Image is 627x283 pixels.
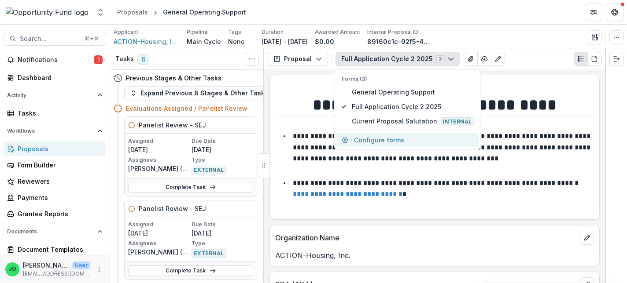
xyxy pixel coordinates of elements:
[115,55,134,63] h3: Tasks
[268,52,328,66] button: Proposal
[315,28,360,36] p: Awarded Amount
[4,124,106,138] button: Open Workflows
[128,156,190,164] p: Assignees
[4,53,106,67] button: Notifications1
[128,229,190,238] p: [DATE]
[262,28,284,36] p: Duration
[4,190,106,205] a: Payments
[192,156,253,164] p: Type
[114,6,250,18] nav: breadcrumb
[128,239,190,247] p: Assignees
[574,52,588,66] button: Plaintext view
[18,245,99,254] div: Document Templates
[192,249,226,258] span: EXTERNAL
[585,4,602,21] button: Partners
[352,87,474,97] span: General Operating Support
[124,86,274,100] button: Expand Previous 8 Stages & Other Tasks
[4,141,106,156] a: Proposals
[187,28,208,36] p: Pipeline
[6,7,89,18] img: Opportunity Fund logo
[7,92,94,98] span: Activity
[228,37,245,46] p: None
[128,145,190,154] p: [DATE]
[128,247,190,257] p: [PERSON_NAME] ([EMAIL_ADDRESS][DOMAIN_NAME])
[139,120,206,130] h5: Panelist Review - SEJ
[464,52,478,66] button: View Attached Files
[606,4,623,21] button: Get Help
[128,164,190,173] p: [PERSON_NAME] ([EMAIL_ADDRESS][DOMAIN_NAME])
[23,261,69,270] p: [PERSON_NAME]
[367,28,418,36] p: Internal Proposal ID
[192,166,226,174] span: EXTERNAL
[4,225,106,239] button: Open Documents
[126,73,221,83] h4: Previous Stages & Other Tasks
[18,193,99,202] div: Payments
[114,6,151,18] a: Proposals
[192,221,253,229] p: Due Date
[128,265,253,276] a: Complete Task
[7,128,94,134] span: Workflows
[4,174,106,189] a: Reviewers
[94,4,107,21] button: Open entity switcher
[4,106,106,120] a: Tasks
[18,177,99,186] div: Reviewers
[9,266,16,272] div: Jake Goodman
[18,209,99,218] div: Grantee Reports
[94,55,103,64] span: 1
[128,182,253,192] a: Complete Task
[262,37,308,46] p: [DATE] - [DATE]
[114,37,180,46] a: ACTION-Housing, Inc.
[4,242,106,257] a: Document Templates
[72,261,90,269] p: User
[275,232,576,243] p: Organization Name
[139,204,206,213] h5: Panelist Review - SEJ
[367,37,433,46] p: 89160c1c-92f5-48d4-9c11-c38db4717ead
[4,88,106,102] button: Open Activity
[18,160,99,170] div: Form Builder
[336,52,460,66] button: Full Application Cycle 2 20253
[587,52,601,66] button: PDF view
[4,32,106,46] button: Search...
[609,52,623,66] button: Expand right
[342,75,474,83] p: Forms (3)
[18,109,99,118] div: Tasks
[128,221,190,229] p: Assigned
[187,37,221,46] p: Main Cycle
[18,56,94,64] span: Notifications
[315,37,334,46] p: $0.00
[192,239,253,247] p: Type
[352,116,474,126] span: Current Proposal Salutation
[128,137,190,145] p: Assigned
[4,158,106,172] a: Form Builder
[192,145,253,154] p: [DATE]
[275,250,594,261] p: ACTION-Housing, Inc.
[117,7,148,17] div: Proposals
[94,264,104,275] button: More
[192,229,253,238] p: [DATE]
[580,231,594,245] button: edit
[192,137,253,145] p: Due Date
[18,144,99,153] div: Proposals
[7,229,94,235] span: Documents
[228,28,241,36] p: Tags
[114,28,138,36] p: Applicant
[491,52,505,66] button: Edit as form
[137,54,149,65] span: 6
[163,7,246,17] div: General Operating Support
[23,270,90,278] p: [EMAIL_ADDRESS][DOMAIN_NAME]
[20,35,79,43] span: Search...
[4,70,106,85] a: Dashboard
[83,34,100,44] div: ⌘ + K
[126,104,247,113] h4: Evaluations Assigned / Panelist Review
[245,52,259,66] button: Toggle View Cancelled Tasks
[441,117,474,126] span: Internal
[352,102,474,111] span: Full Application Cycle 2 2025
[18,73,99,82] div: Dashboard
[4,207,106,221] a: Grantee Reports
